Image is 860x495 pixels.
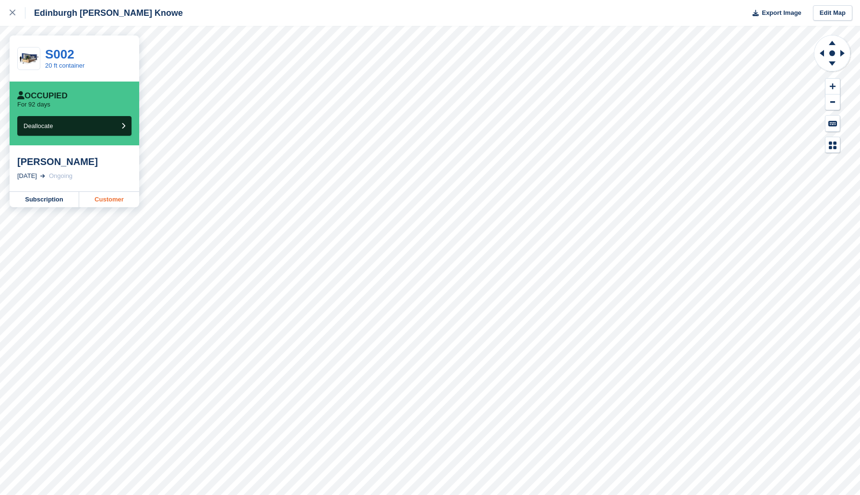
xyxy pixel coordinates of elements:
button: Zoom Out [825,94,840,110]
a: Subscription [10,192,79,207]
div: [PERSON_NAME] [17,156,131,167]
a: S002 [45,47,74,61]
div: Ongoing [49,171,72,181]
button: Export Image [747,5,801,21]
img: 20-ft-container.jpg [18,50,40,67]
img: arrow-right-light-icn-cde0832a797a2874e46488d9cf13f60e5c3a73dbe684e267c42b8395dfbc2abf.svg [40,174,45,178]
button: Keyboard Shortcuts [825,116,840,131]
span: Deallocate [24,122,53,130]
button: Deallocate [17,116,131,136]
button: Map Legend [825,137,840,153]
button: Zoom In [825,79,840,94]
div: Occupied [17,91,68,101]
div: [DATE] [17,171,37,181]
div: Edinburgh [PERSON_NAME] Knowe [25,7,183,19]
a: 20 ft container [45,62,84,69]
p: For 92 days [17,101,50,108]
a: Edit Map [813,5,852,21]
span: Export Image [762,8,801,18]
a: Customer [79,192,139,207]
